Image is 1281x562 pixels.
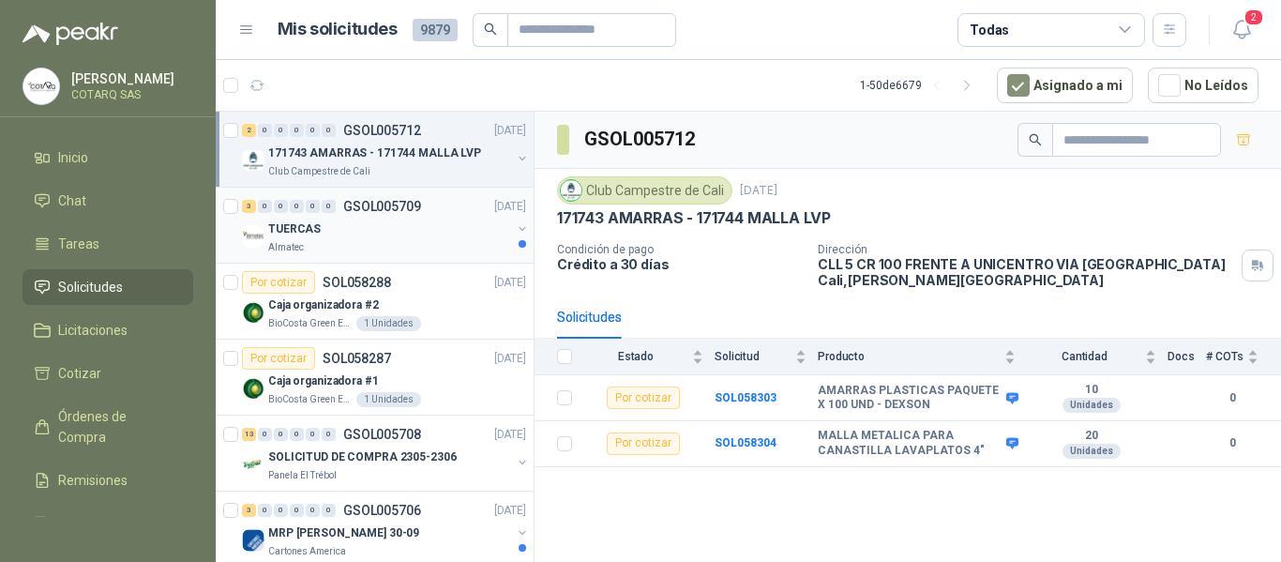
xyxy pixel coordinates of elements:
[818,256,1234,288] p: CLL 5 CR 100 FRENTE A UNICENTRO VIA [GEOGRAPHIC_DATA] Cali , [PERSON_NAME][GEOGRAPHIC_DATA]
[58,147,88,168] span: Inicio
[306,504,320,517] div: 0
[23,506,193,541] a: Configuración
[58,277,123,297] span: Solicitudes
[58,513,141,534] span: Configuración
[242,225,264,248] img: Company Logo
[216,340,534,416] a: Por cotizarSOL058287[DATE] Company LogoCaja organizadora #1BioCosta Green Energy S.A.S1 Unidades
[268,372,379,390] p: Caja organizadora #1
[58,363,101,384] span: Cotizar
[494,426,526,444] p: [DATE]
[607,387,680,409] div: Por cotizar
[322,428,336,441] div: 0
[494,350,526,368] p: [DATE]
[818,429,1002,458] b: MALLA METALICA PARA CANASTILLA LAVAPLATOS 4"
[584,125,698,154] h3: GSOL005712
[494,274,526,292] p: [DATE]
[258,200,272,213] div: 0
[1062,398,1121,413] div: Unidades
[268,448,457,466] p: SOLICITUD DE COMPRA 2305-2306
[268,240,304,255] p: Almatec
[1062,444,1121,459] div: Unidades
[818,384,1002,413] b: AMARRAS PLASTICAS PAQUETE X 100 UND - DEXSON
[258,504,272,517] div: 0
[268,392,353,407] p: BioCosta Green Energy S.A.S
[561,180,581,201] img: Company Logo
[23,226,193,262] a: Tareas
[23,269,193,305] a: Solicitudes
[274,504,288,517] div: 0
[1243,8,1264,26] span: 2
[58,190,86,211] span: Chat
[322,504,336,517] div: 0
[242,377,264,400] img: Company Logo
[242,529,264,552] img: Company Logo
[818,350,1001,363] span: Producto
[494,502,526,520] p: [DATE]
[23,463,193,498] a: Remisiones
[356,316,421,331] div: 1 Unidades
[715,391,776,404] a: SOL058303
[1225,13,1258,47] button: 2
[322,200,336,213] div: 0
[290,504,304,517] div: 0
[242,301,264,324] img: Company Logo
[242,271,315,294] div: Por cotizar
[1206,389,1258,407] b: 0
[23,183,193,219] a: Chat
[306,428,320,441] div: 0
[557,243,803,256] p: Condición de pago
[343,200,421,213] p: GSOL005709
[583,350,688,363] span: Estado
[268,144,481,162] p: 171743 AMARRAS - 171744 MALLA LVP
[242,423,530,483] a: 13 0 0 0 0 0 GSOL005708[DATE] Company LogoSOLICITUD DE COMPRA 2305-2306Panela El Trébol
[413,19,458,41] span: 9879
[343,428,421,441] p: GSOL005708
[58,320,128,341] span: Licitaciones
[494,122,526,140] p: [DATE]
[268,524,419,542] p: MRP [PERSON_NAME] 30-09
[306,124,320,137] div: 0
[1148,68,1258,103] button: No Leídos
[1027,339,1168,375] th: Cantidad
[242,504,256,517] div: 3
[242,347,315,370] div: Por cotizar
[268,468,337,483] p: Panela El Trébol
[71,89,188,100] p: COTARQ SAS
[306,200,320,213] div: 0
[242,428,256,441] div: 13
[242,499,530,559] a: 3 0 0 0 0 0 GSOL005706[DATE] Company LogoMRP [PERSON_NAME] 30-09Cartones America
[323,352,391,365] p: SOL058287
[274,200,288,213] div: 0
[607,433,680,455] div: Por cotizar
[71,72,188,85] p: [PERSON_NAME]
[242,453,264,476] img: Company Logo
[242,149,264,172] img: Company Logo
[23,399,193,455] a: Órdenes de Compra
[715,339,818,375] th: Solicitud
[322,124,336,137] div: 0
[715,436,776,449] a: SOL058304
[970,20,1009,40] div: Todas
[268,316,353,331] p: BioCosta Green Energy S.A.S
[290,124,304,137] div: 0
[557,307,622,327] div: Solicitudes
[323,276,391,289] p: SOL058288
[258,124,272,137] div: 0
[1027,383,1156,398] b: 10
[23,140,193,175] a: Inicio
[268,220,321,238] p: TUERCAS
[997,68,1133,103] button: Asignado a mi
[58,406,175,448] span: Órdenes de Compra
[1029,133,1042,146] span: search
[242,200,256,213] div: 3
[494,198,526,216] p: [DATE]
[818,339,1027,375] th: Producto
[242,119,530,179] a: 2 0 0 0 0 0 GSOL005712[DATE] Company Logo171743 AMARRAS - 171744 MALLA LVPClub Campestre de Cali
[1206,339,1281,375] th: # COTs
[23,68,59,104] img: Company Logo
[274,428,288,441] div: 0
[740,182,777,200] p: [DATE]
[23,356,193,391] a: Cotizar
